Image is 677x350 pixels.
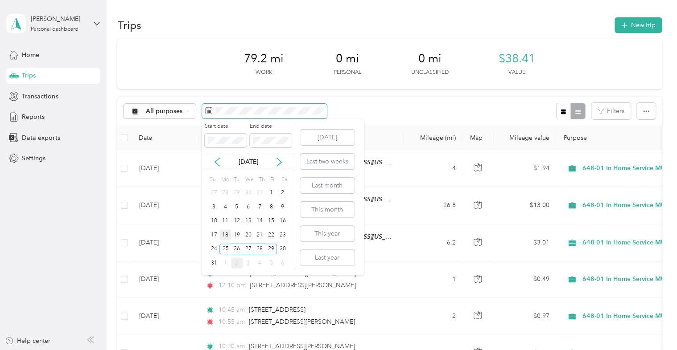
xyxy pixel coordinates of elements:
div: Personal dashboard [31,27,78,32]
div: [PERSON_NAME] [31,14,87,24]
div: 7 [254,201,265,212]
span: 648-01 In Home Service MU [582,163,665,173]
th: Locations [198,126,404,150]
button: This month [300,202,355,217]
span: Transactions [22,92,58,101]
td: $3.01 [494,224,556,261]
th: Mileage (mi) [404,126,462,150]
div: 8 [265,201,277,212]
div: 3 [208,201,220,212]
button: New trip [615,17,662,33]
button: Last month [300,178,355,193]
span: Reports [22,112,45,122]
div: 2 [231,257,243,269]
span: $38.41 [499,52,535,66]
div: 4 [219,201,231,212]
span: Data exports [22,133,60,142]
td: [DATE] [132,150,198,187]
p: Unclassified [411,69,449,77]
div: 14 [254,216,265,227]
div: 9 [277,201,289,212]
div: 4 [254,257,265,269]
label: End date [250,122,292,130]
div: 25 [219,244,231,255]
td: $1.94 [494,150,556,187]
div: 28 [219,187,231,199]
span: 648-01 In Home Service MU [582,238,665,248]
td: [DATE] [132,224,198,261]
td: [DATE] [132,298,198,334]
span: Trips [22,71,36,80]
div: Th [257,173,265,186]
div: 6 [243,201,254,212]
span: [STREET_ADDRESS][PERSON_NAME] [249,318,355,326]
div: 18 [219,229,231,240]
label: Start date [205,122,247,130]
div: Sa [280,173,289,186]
button: Filters [591,103,631,119]
div: Tu [232,173,241,186]
div: 11 [219,216,231,227]
span: [STREET_ADDRESS] [249,306,305,313]
p: [DATE] [230,157,267,167]
th: Map [462,126,494,150]
td: $0.49 [494,261,556,298]
div: 30 [277,244,289,255]
td: $13.00 [494,187,556,224]
button: [DATE] [300,130,355,145]
div: 24 [208,244,220,255]
span: 648-01 In Home Service MU [582,311,665,321]
th: Mileage value [494,126,556,150]
span: All purposes [146,108,183,114]
p: Personal [334,69,361,77]
span: 0 mi [418,52,442,66]
div: 5 [265,257,277,269]
div: 29 [231,187,243,199]
div: 31 [254,187,265,199]
div: 10 [208,216,220,227]
td: [DATE] [132,187,198,224]
span: 648-01 In Home Service MU [582,200,665,210]
div: 27 [243,244,254,255]
div: Fr [268,173,277,186]
button: Help center [5,336,50,346]
p: Work [256,69,272,77]
div: 30 [243,187,254,199]
div: 17 [208,229,220,240]
td: [DATE] [132,261,198,298]
span: 0 mi [336,52,359,66]
div: 3 [243,257,254,269]
button: This year [300,226,355,241]
span: [STREET_ADDRESS][PERSON_NAME] [249,342,355,350]
td: 2 [404,298,462,334]
div: 13 [243,216,254,227]
div: 31 [208,257,220,269]
span: 648-01 In Home Service MU [582,274,665,284]
span: Home [22,50,39,60]
div: 27 [208,187,220,199]
iframe: Everlance-gr Chat Button Frame [627,300,677,350]
div: 16 [277,216,289,227]
span: 79.2 mi [244,52,284,66]
div: 28 [254,244,265,255]
div: 12 [231,216,243,227]
div: 1 [265,187,277,199]
div: 29 [265,244,277,255]
button: Last year [300,250,355,265]
div: 15 [265,216,277,227]
h1: Trips [117,20,141,30]
td: 4 [404,150,462,187]
th: Date [132,126,198,150]
div: 5 [231,201,243,212]
span: 10:45 am [219,305,245,315]
p: Value [508,69,525,77]
span: 12:10 pm [219,281,246,290]
div: 6 [277,257,289,269]
div: 20 [243,229,254,240]
div: 22 [265,229,277,240]
div: 2 [277,187,289,199]
div: Mo [219,173,229,186]
span: Settings [22,154,45,163]
td: 26.8 [404,187,462,224]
